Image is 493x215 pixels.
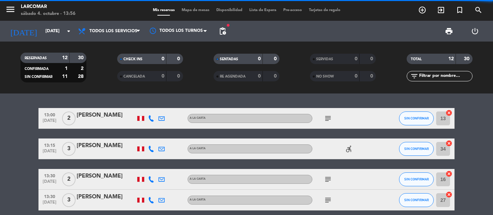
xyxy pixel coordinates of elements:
strong: 0 [177,56,181,61]
div: [PERSON_NAME] [77,192,136,201]
i: filter_list [410,72,418,80]
div: [PERSON_NAME] [77,172,136,181]
strong: 30 [464,56,471,61]
span: Lista de Espera [246,8,280,12]
span: 13:30 [41,171,58,179]
div: [PERSON_NAME] [77,141,136,150]
span: Pre-acceso [280,8,305,12]
span: CONFIRMADA [25,67,49,71]
span: 3 [62,142,76,156]
span: SIN CONFIRMAR [404,147,429,151]
input: Filtrar por nombre... [418,72,472,80]
strong: 0 [370,74,374,79]
strong: 0 [274,56,278,61]
i: accessible_forward [345,145,353,153]
button: SIN CONFIRMAR [399,172,434,186]
span: 13:00 [41,110,58,118]
span: CHECK INS [123,57,142,61]
strong: 2 [81,66,85,71]
i: exit_to_app [437,6,445,14]
button: menu [5,4,16,17]
span: SERVIDAS [316,57,333,61]
i: [DATE] [5,24,42,39]
strong: 0 [162,56,164,61]
span: Mapa de mesas [178,8,213,12]
strong: 28 [78,74,85,79]
span: SENTADAS [220,57,238,61]
span: RESERVADAS [25,56,47,60]
span: A la carta [190,178,206,180]
strong: 30 [78,55,85,60]
strong: 0 [355,74,357,79]
span: fiber_manual_record [226,23,230,27]
i: power_settings_new [471,27,479,35]
span: 2 [62,172,76,186]
strong: 0 [274,74,278,79]
strong: 0 [370,56,374,61]
strong: 0 [177,74,181,79]
div: Larcomar [21,3,76,10]
span: [DATE] [41,200,58,208]
span: A la carta [190,117,206,119]
strong: 0 [355,56,357,61]
strong: 0 [258,74,261,79]
span: Mis reservas [149,8,178,12]
strong: 0 [258,56,261,61]
span: 13:15 [41,141,58,149]
strong: 11 [62,74,68,79]
span: Disponibilidad [213,8,246,12]
div: LOG OUT [462,21,488,42]
span: Todos los servicios [89,29,137,34]
i: subject [324,114,332,123]
div: [PERSON_NAME] [77,111,136,120]
span: NO SHOW [316,75,334,78]
i: cancel [446,140,452,147]
span: [DATE] [41,149,58,157]
span: A la carta [190,198,206,201]
i: subject [324,196,332,204]
span: [DATE] [41,118,58,126]
span: SIN CONFIRMAR [404,198,429,202]
span: 13:30 [41,192,58,200]
i: subject [324,175,332,183]
span: 2 [62,111,76,125]
span: SIN CONFIRMAR [404,116,429,120]
strong: 0 [162,74,164,79]
span: CANCELADA [123,75,145,78]
i: turned_in_not [456,6,464,14]
span: SIN CONFIRMAR [25,75,52,79]
button: SIN CONFIRMAR [399,193,434,207]
span: SIN CONFIRMAR [404,177,429,181]
i: menu [5,4,16,15]
button: SIN CONFIRMAR [399,142,434,156]
span: print [445,27,453,35]
span: TOTAL [411,57,422,61]
i: arrow_drop_down [64,27,73,35]
span: 3 [62,193,76,207]
span: A la carta [190,147,206,150]
i: cancel [446,109,452,116]
span: [DATE] [41,179,58,187]
strong: 1 [65,66,68,71]
span: Tarjetas de regalo [305,8,344,12]
div: sábado 4. octubre - 13:56 [21,10,76,17]
i: search [474,6,483,14]
strong: 12 [62,55,68,60]
i: cancel [446,170,452,177]
i: add_circle_outline [418,6,426,14]
strong: 12 [448,56,454,61]
button: SIN CONFIRMAR [399,111,434,125]
span: RE AGENDADA [220,75,245,78]
span: pending_actions [218,27,227,35]
i: cancel [446,191,452,198]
